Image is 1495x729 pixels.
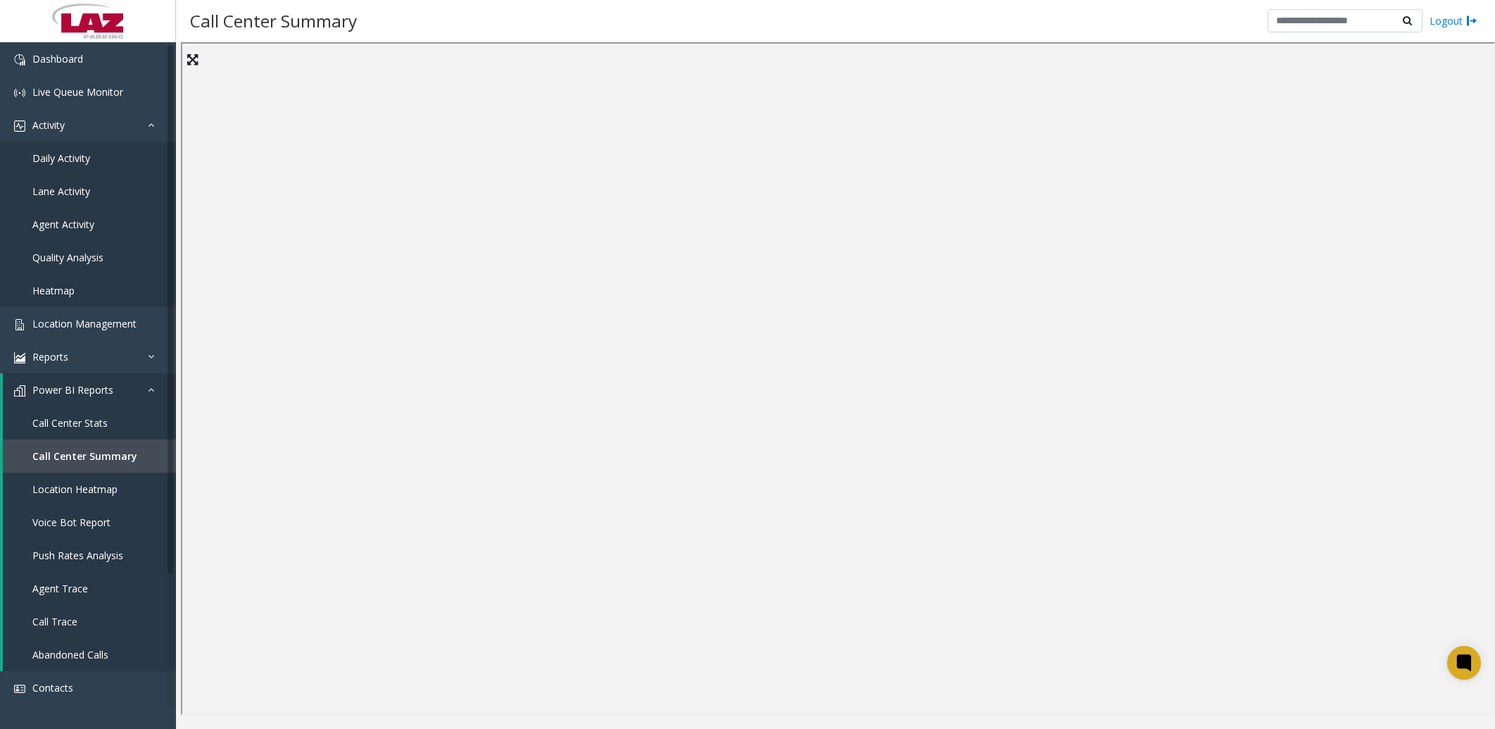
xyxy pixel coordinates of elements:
[3,638,176,671] a: Abandoned Calls
[3,373,176,406] a: Power BI Reports
[183,4,364,38] h3: Call Center Summary
[32,350,68,363] span: Reports
[32,681,73,694] span: Contacts
[32,549,123,562] span: Push Rates Analysis
[32,582,88,595] span: Agent Trace
[32,218,94,231] span: Agent Activity
[14,683,25,694] img: 'icon'
[3,473,176,506] a: Location Heatmap
[3,506,176,539] a: Voice Bot Report
[32,516,111,529] span: Voice Bot Report
[14,87,25,99] img: 'icon'
[32,151,90,165] span: Daily Activity
[1466,13,1477,28] img: logout
[32,615,77,628] span: Call Trace
[3,539,176,572] a: Push Rates Analysis
[32,284,75,297] span: Heatmap
[3,406,176,440] a: Call Center Stats
[32,449,137,463] span: Call Center Summary
[32,317,137,330] span: Location Management
[32,85,123,99] span: Live Queue Monitor
[32,648,108,661] span: Abandoned Calls
[32,416,108,430] span: Call Center Stats
[14,120,25,132] img: 'icon'
[32,185,90,198] span: Lane Activity
[14,352,25,363] img: 'icon'
[32,482,118,496] span: Location Heatmap
[14,385,25,397] img: 'icon'
[32,118,65,132] span: Activity
[14,319,25,330] img: 'icon'
[32,251,103,264] span: Quality Analysis
[3,440,176,473] a: Call Center Summary
[32,52,83,66] span: Dashboard
[14,54,25,66] img: 'icon'
[3,605,176,638] a: Call Trace
[3,572,176,605] a: Agent Trace
[1430,13,1477,28] a: Logout
[32,383,113,397] span: Power BI Reports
